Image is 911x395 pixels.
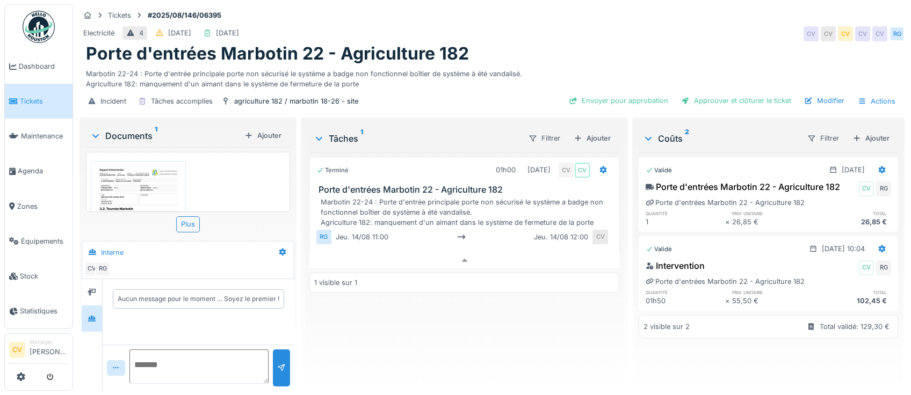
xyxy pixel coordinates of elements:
div: Plus [176,216,200,232]
div: Aucun message pour le moment … Soyez le premier ! [118,294,279,304]
sup: 1 [155,129,157,142]
div: CV [838,26,853,41]
h3: Porte d'entrées Marbotin 22 - Agriculture 182 [319,185,615,195]
div: 55,50 € [732,296,812,306]
div: 4 [139,28,143,38]
div: Validé [646,245,672,254]
div: [DATE] 10:04 [822,244,865,254]
h6: prix unitaire [732,210,812,217]
div: CV [804,26,819,41]
div: CV [593,230,608,244]
span: Stock [20,271,68,281]
div: CV [859,260,874,275]
div: Manager [30,338,68,346]
div: 1 [646,217,725,227]
div: RG [876,260,891,275]
div: CV [872,26,887,41]
div: Terminé [316,166,349,175]
div: Interne [101,247,124,258]
sup: 1 [360,132,363,145]
div: Documents [90,129,240,142]
div: jeu. 14/08 11:00 jeu. 14/08 12:00 [331,230,594,244]
div: 26,85 € [732,217,812,227]
div: Porte d'entrées Marbotin 22 - Agriculture 182 [646,197,805,208]
span: Tickets [20,96,68,106]
a: Agenda [5,153,73,188]
div: Electricité [83,28,114,38]
h6: total [812,210,891,217]
a: Équipements [5,224,73,259]
h6: quantité [646,289,725,296]
h1: Porte d'entrées Marbotin 22 - Agriculture 182 [86,43,469,64]
div: CV [855,26,870,41]
div: CV [559,163,574,178]
a: Zones [5,189,73,224]
li: [PERSON_NAME] [30,338,68,361]
div: Validé [646,166,672,175]
div: Porte d'entrées Marbotin 22 - Agriculture 182 [646,276,805,287]
a: Statistiques [5,294,73,328]
div: Tâches accomplies [151,96,213,106]
div: RG [876,181,891,196]
div: Ajouter [569,131,615,145]
div: [DATE] [168,28,191,38]
li: CV [9,342,25,358]
span: Agenda [18,166,68,176]
div: RG [890,26,905,41]
span: Dashboard [19,61,68,71]
span: Maintenance [21,131,68,141]
a: CV Manager[PERSON_NAME] [9,338,68,364]
div: [DATE] [216,28,239,38]
sup: 2 [685,132,689,145]
a: Stock [5,259,73,294]
h6: total [812,289,891,296]
div: CV [821,26,836,41]
div: RG [95,261,110,276]
div: 2 visible sur 2 [644,321,690,332]
div: Total validé: 129,30 € [820,321,890,332]
div: Tickets [108,10,131,20]
div: [DATE] [842,165,865,175]
a: Dashboard [5,49,73,84]
div: RG [316,230,331,244]
img: Badge_color-CXgf-gQk.svg [23,11,55,43]
div: Ajouter [240,128,286,143]
div: [DATE] [527,165,551,175]
div: Marbotin 22-24 : Porte d'entrée principale porte non sécurisé le système a badge non fonctionnel ... [321,197,613,228]
a: Tickets [5,84,73,119]
div: Ajouter [848,131,894,145]
span: Statistiques [20,306,68,316]
div: Modifier [800,93,849,108]
div: CV [575,163,590,178]
div: CV [859,181,874,196]
strong: #2025/08/146/06395 [143,10,226,20]
div: 102,45 € [812,296,891,306]
div: Tâches [314,132,520,145]
div: Filtrer [802,130,844,146]
div: Envoyer pour approbation [565,93,673,108]
span: Équipements [21,236,68,246]
div: Filtrer [524,130,565,146]
div: agriculture 182 / marbotin 18-26 - site [234,96,358,106]
div: Porte d'entrées Marbotin 22 - Agriculture 182 [646,180,840,193]
div: CV [84,261,99,276]
div: Intervention [646,259,705,272]
div: 01h00 [496,165,516,175]
div: Coûts [643,132,798,145]
div: × [725,217,732,227]
div: × [725,296,732,306]
h6: quantité [646,210,725,217]
span: Zones [17,201,68,211]
div: 1 visible sur 1 [314,277,357,288]
h6: prix unitaire [732,289,812,296]
div: Incident [100,96,126,106]
div: Marbotin 22-24 : Porte d'entrée principale porte non sécurisé le système a badge non fonctionnel ... [86,64,898,89]
div: 01h50 [646,296,725,306]
a: Maintenance [5,119,73,153]
div: Approuver et clôturer le ticket [677,93,796,108]
div: 26,85 € [812,217,891,227]
img: coiwmvlpzjoxc9jg3x53synudnka [93,164,183,290]
div: Actions [853,93,900,109]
